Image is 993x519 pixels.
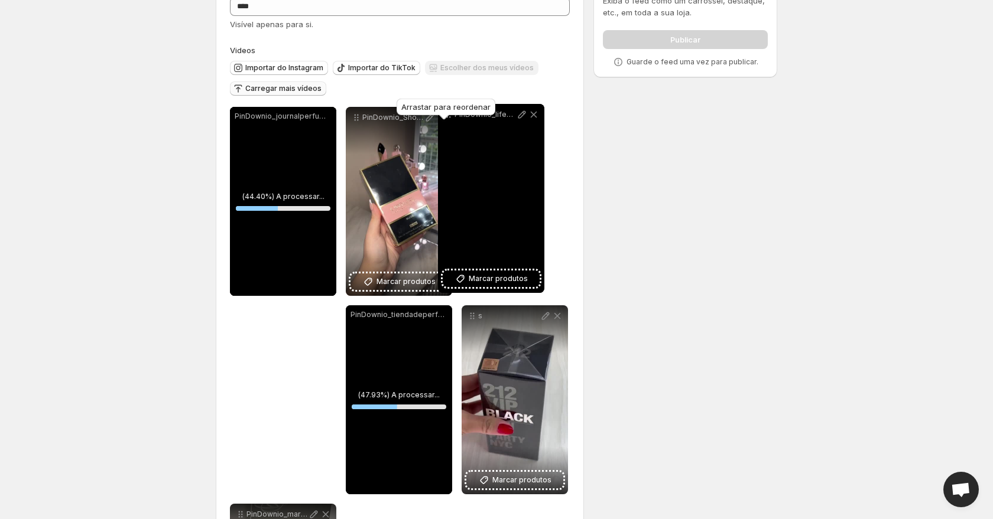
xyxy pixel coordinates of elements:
span: Marcar produtos [377,276,436,288]
div: PinDownio_Shopeecomprasonline_1758340448Marcar produtos [346,107,452,296]
button: Carregar mais vídeos [230,81,326,96]
button: Marcar produtos [351,273,447,290]
p: PinDownio_tiendadeperfumes2025_1758289426 [351,310,447,319]
div: sMarcar produtos [462,305,568,494]
span: Videos [230,45,255,55]
p: PinDownio_journalperfumery_1758289347 [235,112,332,121]
span: Importar do Instagram [245,63,323,73]
span: Carregar mais vídeos [245,84,322,93]
p: s [478,311,540,321]
p: PinDownio_marcodelia97_1758288905 [246,510,308,519]
span: Marcar produtos [492,474,551,486]
button: Importar do Instagram [230,61,328,75]
span: Visível apenas para si. [230,19,313,29]
button: Marcar produtos [466,472,563,488]
p: Guarde o feed uma vez para publicar. [627,57,758,67]
p: PinDownio_Shopeecomprasonline_1758340448 [362,113,424,122]
button: Marcar produtos [443,270,540,287]
div: Open chat [943,472,979,507]
div: PinDownio_lifebynoee_1758341502Marcar produtos [438,104,544,293]
div: PinDownio_journalperfumery_1758289347(44.40%) A processar...44.40429308881564% [230,107,336,296]
div: PinDownio_tiendadeperfumes2025_1758289426(47.93%) A processar...47.93029127255004% [346,305,452,494]
span: Marcar produtos [469,273,528,285]
span: Importar do TikTok [348,63,416,73]
button: Importar do TikTok [333,61,420,75]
